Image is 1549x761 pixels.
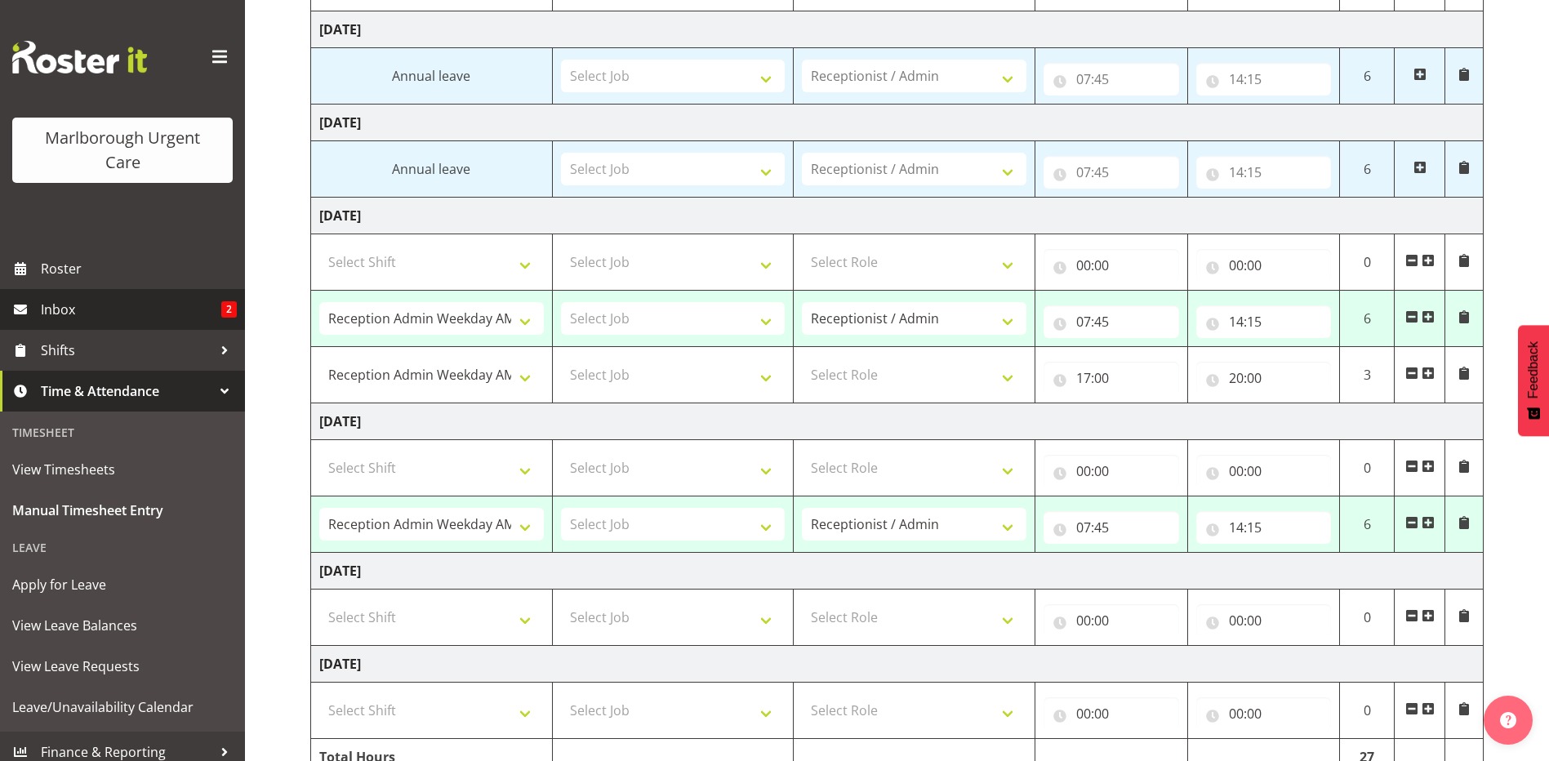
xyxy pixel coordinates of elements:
td: 6 [1340,291,1395,347]
input: Click to select... [1196,511,1332,544]
td: 0 [1340,683,1395,739]
img: help-xxl-2.png [1500,712,1516,728]
td: [DATE] [311,403,1484,440]
span: View Timesheets [12,457,233,482]
input: Click to select... [1196,305,1332,338]
span: View Leave Balances [12,613,233,638]
td: [DATE] [311,11,1484,48]
td: 0 [1340,234,1395,291]
input: Click to select... [1044,305,1179,338]
td: [DATE] [311,198,1484,234]
a: View Leave Balances [4,605,241,646]
span: Apply for Leave [12,572,233,597]
input: Click to select... [1196,362,1332,394]
a: Apply for Leave [4,564,241,605]
input: Click to select... [1044,604,1179,637]
a: Manual Timesheet Entry [4,490,241,531]
input: Click to select... [1196,249,1332,282]
span: Feedback [1526,341,1541,398]
input: Click to select... [1196,604,1332,637]
button: Feedback - Show survey [1518,325,1549,436]
td: [DATE] [311,646,1484,683]
td: 0 [1340,440,1395,496]
td: 6 [1340,48,1395,105]
div: Timesheet [4,416,241,449]
span: Inbox [41,297,221,322]
td: 6 [1340,141,1395,198]
img: Rosterit website logo [12,41,147,73]
td: [DATE] [311,553,1484,590]
span: Leave/Unavailability Calendar [12,695,233,719]
span: Shifts [41,338,212,363]
td: 6 [1340,496,1395,553]
a: View Timesheets [4,449,241,490]
input: Click to select... [1044,455,1179,487]
span: 2 [221,301,237,318]
div: Marlborough Urgent Care [29,126,216,175]
input: Click to select... [1044,362,1179,394]
input: Click to select... [1044,697,1179,730]
span: View Leave Requests [12,654,233,679]
a: Leave/Unavailability Calendar [4,687,241,728]
span: Roster [41,256,237,281]
span: Time & Attendance [41,379,212,403]
a: View Leave Requests [4,646,241,687]
input: Click to select... [1044,511,1179,544]
input: Click to select... [1044,249,1179,282]
input: Click to select... [1196,697,1332,730]
div: Leave [4,531,241,564]
span: Annual leave [392,160,470,178]
td: 3 [1340,347,1395,403]
td: 0 [1340,590,1395,646]
td: [DATE] [311,105,1484,141]
input: Click to select... [1196,455,1332,487]
span: Manual Timesheet Entry [12,498,233,523]
span: Annual leave [392,67,470,85]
